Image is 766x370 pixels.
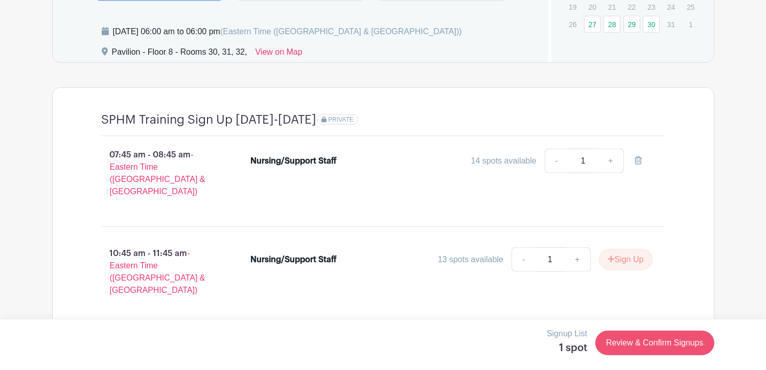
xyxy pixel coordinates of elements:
[250,253,337,266] div: Nursing/Support Staff
[113,26,462,38] div: [DATE] 06:00 am to 06:00 pm
[112,46,247,62] div: Pavilion - Floor 8 - Rooms 30, 31, 32,
[564,16,581,32] p: 26
[85,243,235,300] p: 10:45 am - 11:45 am
[545,149,568,173] a: -
[603,16,620,33] a: 28
[328,116,354,123] span: PRIVATE
[512,247,535,272] a: -
[599,249,653,270] button: Sign Up
[595,331,714,355] a: Review & Confirm Signups
[85,145,235,202] p: 07:45 am - 08:45 am
[682,16,699,32] p: 1
[438,253,503,266] div: 13 spots available
[110,150,205,196] span: - Eastern Time ([GEOGRAPHIC_DATA] & [GEOGRAPHIC_DATA])
[471,155,537,167] div: 14 spots available
[584,16,601,33] a: 27
[110,249,205,294] span: - Eastern Time ([GEOGRAPHIC_DATA] & [GEOGRAPHIC_DATA])
[565,247,590,272] a: +
[250,155,337,167] div: Nursing/Support Staff
[643,16,660,33] a: 30
[547,328,587,340] p: Signup List
[623,16,640,33] a: 29
[547,342,587,354] h5: 1 spot
[220,27,462,36] span: (Eastern Time ([GEOGRAPHIC_DATA] & [GEOGRAPHIC_DATA]))
[102,112,317,127] h4: SPHM Training Sign Up [DATE]-[DATE]
[256,46,303,62] a: View on Map
[663,16,680,32] p: 31
[598,149,623,173] a: +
